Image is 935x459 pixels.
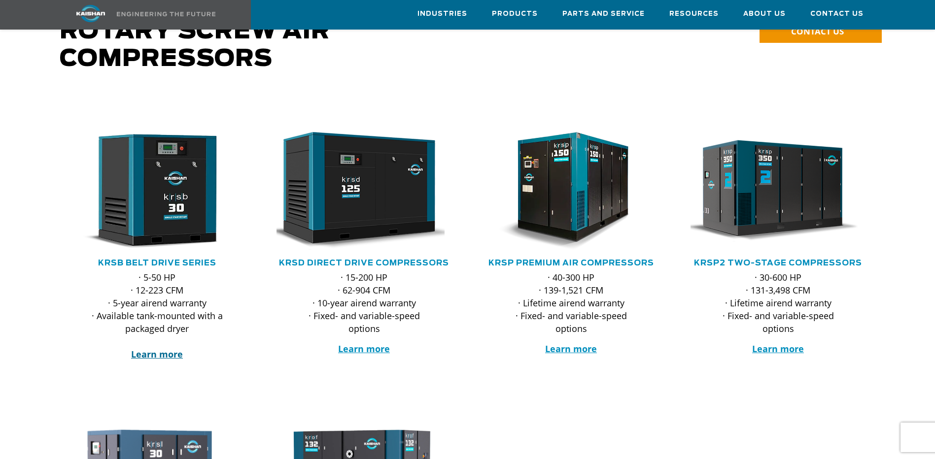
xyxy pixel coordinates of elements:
div: krsp350 [691,132,866,250]
span: CONTACT US [791,26,844,37]
p: · 15-200 HP · 62-904 CFM · 10-year airend warranty · Fixed- and variable-speed options [296,271,432,335]
img: Engineering the future [117,12,215,16]
p: · 30-600 HP · 131-3,498 CFM · Lifetime airend warranty · Fixed- and variable-speed options [710,271,846,335]
a: CONTACT US [760,21,882,43]
img: krsd125 [269,132,445,250]
a: KRSB Belt Drive Series [98,259,216,267]
img: krsp150 [476,132,652,250]
img: kaishan logo [54,5,128,22]
a: Learn more [545,343,597,355]
a: Resources [669,0,719,27]
a: KRSP Premium Air Compressors [488,259,654,267]
div: krsb30 [69,132,245,250]
span: Resources [669,8,719,20]
p: · 40-300 HP · 139-1,521 CFM · Lifetime airend warranty · Fixed- and variable-speed options [503,271,639,335]
img: krsb30 [62,132,238,250]
a: Contact Us [810,0,864,27]
span: Parts and Service [562,8,645,20]
div: krsd125 [277,132,452,250]
img: krsp350 [683,132,859,250]
a: KRSD Direct Drive Compressors [279,259,449,267]
span: Industries [417,8,467,20]
span: Contact Us [810,8,864,20]
a: About Us [743,0,786,27]
span: About Us [743,8,786,20]
p: · 5-50 HP · 12-223 CFM · 5-year airend warranty · Available tank-mounted with a packaged dryer [89,271,225,361]
div: krsp150 [484,132,659,250]
a: Parts and Service [562,0,645,27]
a: Learn more [338,343,390,355]
a: Learn more [131,348,183,360]
a: Industries [417,0,467,27]
span: Products [492,8,538,20]
a: KRSP2 Two-Stage Compressors [694,259,862,267]
a: Learn more [752,343,804,355]
a: Products [492,0,538,27]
